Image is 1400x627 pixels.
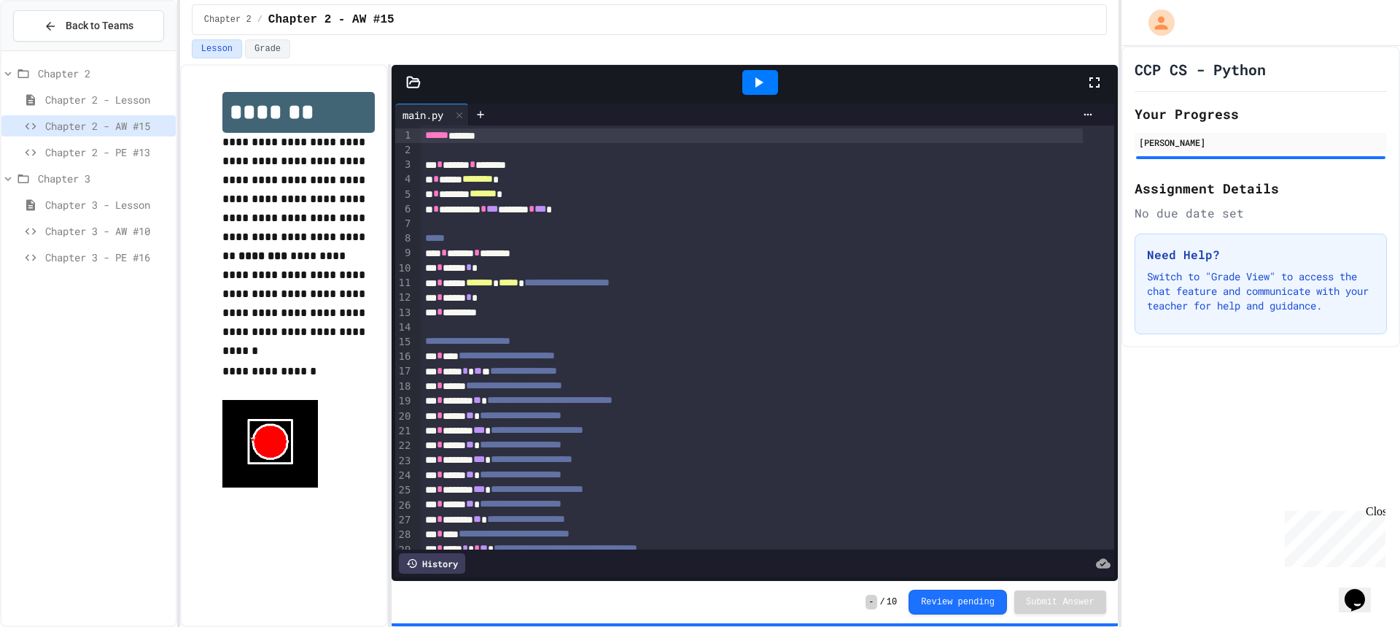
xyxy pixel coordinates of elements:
[395,499,413,513] div: 26
[395,409,413,424] div: 20
[395,483,413,498] div: 25
[45,250,170,265] span: Chapter 3 - PE #16
[38,171,170,186] span: Chapter 3
[1139,136,1382,149] div: [PERSON_NAME]
[395,128,413,143] div: 1
[38,66,170,81] span: Chapter 2
[1147,269,1374,313] p: Switch to "Grade View" to access the chat feature and communicate with your teacher for help and ...
[395,107,451,123] div: main.py
[204,14,252,26] span: Chapter 2
[45,92,170,107] span: Chapter 2 - Lesson
[395,158,413,172] div: 3
[6,6,101,93] div: Chat with us now!Close
[45,118,170,134] span: Chapter 2 - AW #15
[395,104,469,126] div: main.py
[1133,6,1178,39] div: My Account
[909,590,1007,615] button: Review pending
[13,10,164,42] button: Back to Teams
[257,14,262,26] span: /
[395,320,413,335] div: 14
[395,291,413,305] div: 12
[887,596,897,608] span: 10
[395,543,413,558] div: 29
[395,261,413,276] div: 10
[192,39,242,58] button: Lesson
[395,454,413,469] div: 23
[395,143,413,158] div: 2
[395,217,413,231] div: 7
[395,439,413,453] div: 22
[395,276,413,291] div: 11
[395,394,413,409] div: 19
[1135,178,1387,199] h2: Assignment Details
[395,231,413,246] div: 8
[1135,59,1266,80] h1: CCP CS - Python
[66,18,133,34] span: Back to Teams
[395,513,413,528] div: 27
[395,188,413,202] div: 5
[866,595,876,609] span: -
[395,469,413,483] div: 24
[395,246,413,261] div: 9
[1135,204,1387,222] div: No due date set
[395,380,413,394] div: 18
[1339,569,1385,612] iframe: chat widget
[395,528,413,542] div: 28
[1279,505,1385,567] iframe: chat widget
[45,197,170,212] span: Chapter 3 - Lesson
[395,306,413,320] div: 13
[45,223,170,239] span: Chapter 3 - AW #10
[880,596,885,608] span: /
[395,202,413,217] div: 6
[395,172,413,187] div: 4
[1014,591,1106,614] button: Submit Answer
[45,145,170,160] span: Chapter 2 - PE #13
[1147,246,1374,264] h3: Need Help?
[245,39,290,58] button: Grade
[395,350,413,364] div: 16
[395,335,413,350] div: 15
[395,424,413,439] div: 21
[395,364,413,379] div: 17
[1135,104,1387,124] h2: Your Progress
[1026,596,1094,608] span: Submit Answer
[268,11,394,28] span: Chapter 2 - AW #15
[399,553,465,574] div: History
